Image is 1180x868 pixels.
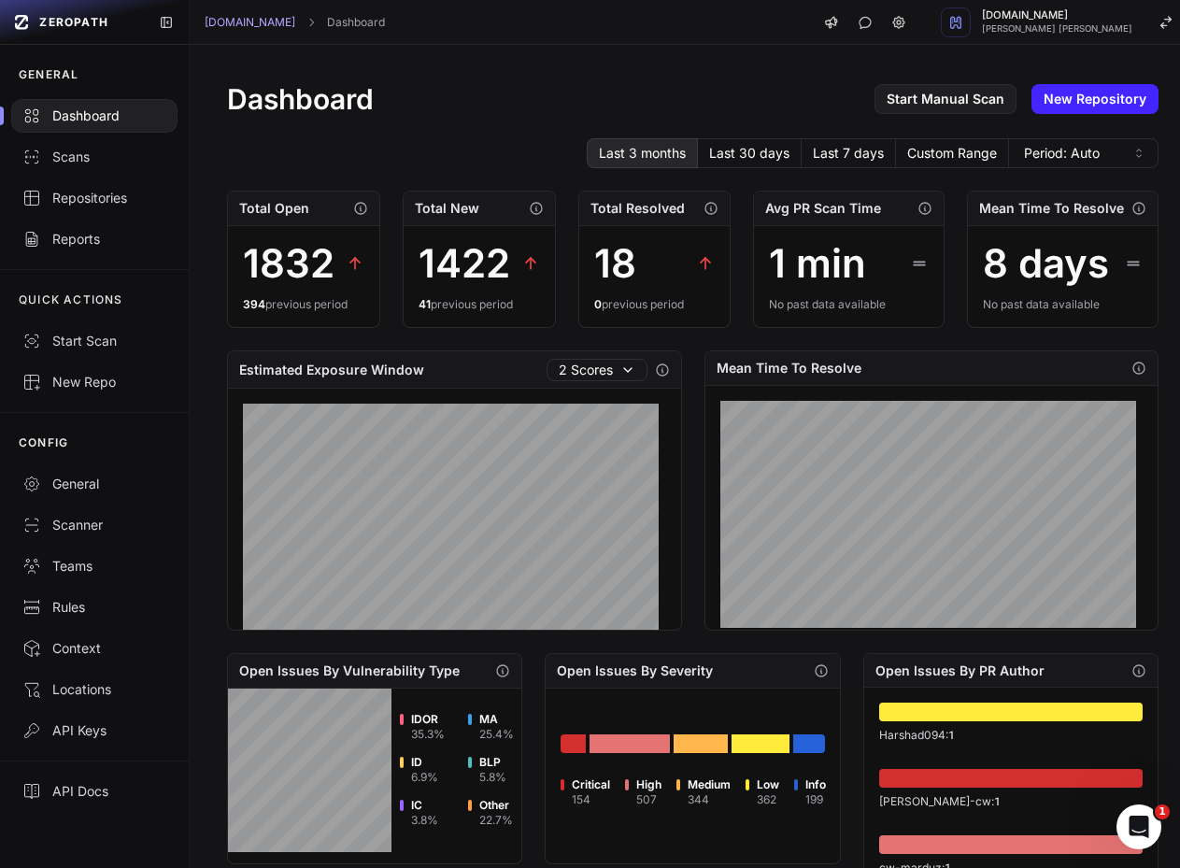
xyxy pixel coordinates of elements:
svg: chevron right, [305,16,318,29]
div: General [22,475,166,493]
iframe: Intercom live chat [1116,804,1161,849]
div: previous period [243,297,364,312]
span: [PERSON_NAME] [PERSON_NAME] [982,24,1132,34]
span: 1 [994,793,1001,808]
span: 394 [243,297,265,311]
a: ZEROPATH [7,7,144,37]
div: 199 [805,792,826,807]
div: Repositories [22,189,166,207]
h2: Open Issues By PR Author [875,662,1045,680]
h2: Open Issues By Severity [557,662,713,680]
div: Locations [22,680,166,699]
div: Go to issues list [590,734,670,753]
a: [DOMAIN_NAME] [205,15,295,30]
div: No past data available [983,297,1143,312]
div: 1832 [243,241,334,286]
a: Dashboard [327,15,385,30]
div: 6.9 % [411,770,438,785]
div: Reports [22,230,166,249]
p: QUICK ACTIONS [19,292,123,307]
div: 5.8 % [479,770,506,785]
div: 3.8 % [411,813,438,828]
div: Go to issues list [879,769,1143,788]
div: Dashboard [22,107,166,125]
div: Go to issues list [879,703,1143,721]
span: 41 [419,297,431,311]
span: BLP [479,755,506,770]
span: Critical [572,777,610,792]
span: Period: Auto [1024,144,1100,163]
div: API Docs [22,782,166,801]
div: Go to issues list [879,835,1143,854]
button: Last 30 days [698,138,802,168]
div: 8 days [983,241,1109,286]
div: 507 [636,792,661,807]
div: 1422 [419,241,510,286]
div: [PERSON_NAME]-cw : [879,793,1143,809]
span: IDOR [411,712,445,727]
nav: breadcrumb [205,15,385,30]
div: Scanner [22,516,166,534]
span: Info [805,777,826,792]
div: 154 [572,792,610,807]
p: GENERAL [19,67,78,82]
a: New Repository [1031,84,1159,114]
p: CONFIG [19,435,68,450]
div: Harshad094 : [879,727,1143,743]
a: Start Manual Scan [874,84,1017,114]
span: IC [411,798,438,813]
h2: Estimated Exposure Window [239,361,424,379]
h1: Dashboard [227,82,374,116]
span: 1 [1155,804,1170,819]
div: API Keys [22,721,166,740]
div: previous period [594,297,716,312]
div: 1 min [769,241,866,286]
button: Last 3 months [587,138,698,168]
div: 35.3 % [411,727,445,742]
span: High [636,777,661,792]
h2: Total Open [239,199,309,218]
h2: Mean Time To Resolve [717,359,861,377]
h2: Avg PR Scan Time [765,199,881,218]
div: Teams [22,557,166,576]
div: 344 [688,792,731,807]
span: ID [411,755,438,770]
div: Scans [22,148,166,166]
div: previous period [419,297,540,312]
div: No past data available [769,297,929,312]
div: 362 [757,792,779,807]
span: Medium [688,777,731,792]
button: 2 Scores [547,359,647,381]
div: 25.4 % [479,727,514,742]
button: Custom Range [896,138,1009,168]
button: Last 7 days [802,138,896,168]
span: MA [479,712,514,727]
span: [DOMAIN_NAME] [982,10,1132,21]
div: Start Scan [22,332,166,350]
div: Rules [22,598,166,617]
div: Context [22,639,166,658]
span: 1 [948,727,955,742]
svg: caret sort, [1131,146,1146,161]
div: 18 [594,241,636,286]
div: Go to issues list [732,734,789,753]
h2: Total New [415,199,479,218]
h2: Mean Time To Resolve [979,199,1124,218]
div: Go to issues list [561,734,585,753]
div: 22.7 % [479,813,513,828]
span: ZEROPATH [39,15,108,30]
div: Go to issues list [793,734,825,753]
div: Go to issues list [674,734,729,753]
div: New Repo [22,373,166,391]
h2: Open Issues By Vulnerability Type [239,662,460,680]
h2: Total Resolved [590,199,685,218]
span: Other [479,798,513,813]
span: Low [757,777,779,792]
span: 0 [594,297,602,311]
